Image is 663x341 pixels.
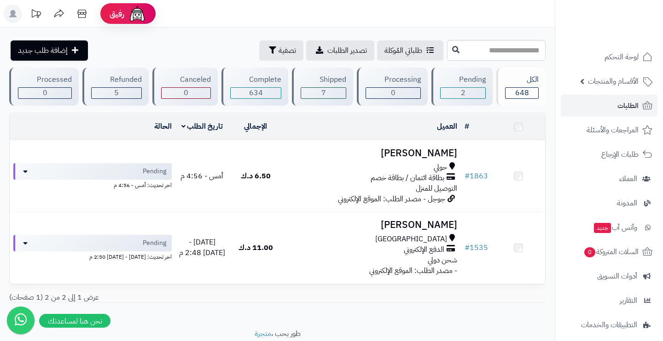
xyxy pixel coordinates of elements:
[605,51,639,63] span: لوحة التحكم
[430,68,494,106] a: Pending 2
[461,87,465,98] span: 2
[620,294,637,307] span: التقارير
[282,212,460,284] td: - مصدر الطلب: الموقع الإلكتروني
[588,75,639,88] span: الأقسام والمنتجات
[231,88,281,98] div: 634
[561,241,657,263] a: السلات المتروكة0
[301,88,346,98] div: 7
[355,68,430,106] a: Processing 0
[494,68,547,106] a: الكل648
[561,119,657,141] a: المراجعات والأسئلة
[404,244,444,255] span: الدفع الإلكتروني
[161,74,211,85] div: Canceled
[249,87,263,98] span: 634
[110,8,124,19] span: رفيق
[594,223,611,233] span: جديد
[180,170,223,182] span: أمس - 4:56 م
[600,26,654,45] img: logo-2.png
[377,40,443,61] a: طلباتي المُوكلة
[561,143,657,165] a: طلبات الإرجاع
[375,234,447,244] span: [GEOGRAPHIC_DATA]
[2,292,278,303] div: عرض 1 إلى 2 من 2 (1 صفحات)
[515,87,529,98] span: 648
[286,148,457,159] h3: [PERSON_NAME]
[92,88,141,98] div: 5
[220,68,290,106] a: Complete 634
[391,87,395,98] span: 0
[619,172,637,185] span: العملاء
[327,45,367,56] span: تصدير الطلبات
[584,247,595,257] span: 0
[321,87,326,98] span: 7
[143,239,166,248] span: Pending
[465,242,470,253] span: #
[338,193,445,205] span: جوجل - مصدر الطلب: الموقع الإلكتروني
[18,45,68,56] span: إضافة طلب جديد
[561,46,657,68] a: لوحة التحكم
[151,68,220,106] a: Canceled 0
[255,328,271,339] a: متجرة
[184,87,188,98] span: 0
[11,40,88,61] a: إضافة طلب جديد
[279,45,296,56] span: تصفية
[244,121,267,132] a: الإجمالي
[416,183,457,194] span: التوصيل للمنزل
[13,180,172,189] div: اخر تحديث: أمس - 4:56 م
[128,5,146,23] img: ai-face.png
[13,251,172,261] div: اخر تحديث: [DATE] - [DATE] 2:50 م
[465,170,488,182] a: #1863
[601,148,639,161] span: طلبات الإرجاع
[230,74,281,85] div: Complete
[154,121,172,132] a: الحالة
[290,68,355,106] a: Shipped 7
[162,88,210,98] div: 0
[561,192,657,214] a: المدونة
[465,170,470,182] span: #
[43,87,47,98] span: 0
[114,87,119,98] span: 5
[593,221,637,234] span: وآتس آب
[366,74,421,85] div: Processing
[561,290,657,312] a: التقارير
[437,121,457,132] a: العميل
[306,40,374,61] a: تصدير الطلبات
[18,88,71,98] div: 0
[587,124,639,136] span: المراجعات والأسئلة
[241,170,271,182] span: 6.50 د.ك
[617,197,637,210] span: المدونة
[384,45,422,56] span: طلباتي المُوكلة
[286,220,457,230] h3: [PERSON_NAME]
[561,265,657,287] a: أدوات التسويق
[7,68,81,106] a: Processed 0
[440,74,486,85] div: Pending
[441,88,485,98] div: 2
[181,121,223,132] a: تاريخ الطلب
[301,74,346,85] div: Shipped
[583,245,639,258] span: السلات المتروكة
[505,74,539,85] div: الكل
[617,99,639,112] span: الطلبات
[179,237,225,258] span: [DATE] - [DATE] 2:48 م
[81,68,151,106] a: Refunded 5
[465,242,488,253] a: #1535
[428,255,457,266] span: شحن دولي
[561,314,657,336] a: التطبيقات والخدمات
[561,216,657,239] a: وآتس آبجديد
[561,95,657,117] a: الطلبات
[465,121,469,132] a: #
[238,242,273,253] span: 11.00 د.ك
[18,74,72,85] div: Processed
[581,318,637,331] span: التطبيقات والخدمات
[143,167,166,176] span: Pending
[91,74,142,85] div: Refunded
[561,168,657,190] a: العملاء
[259,40,303,61] button: تصفية
[434,162,447,173] span: حولي
[366,88,420,98] div: 0
[597,270,637,283] span: أدوات التسويق
[371,173,444,183] span: بطاقة ائتمان / بطاقة خصم
[24,5,47,25] a: تحديثات المنصة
